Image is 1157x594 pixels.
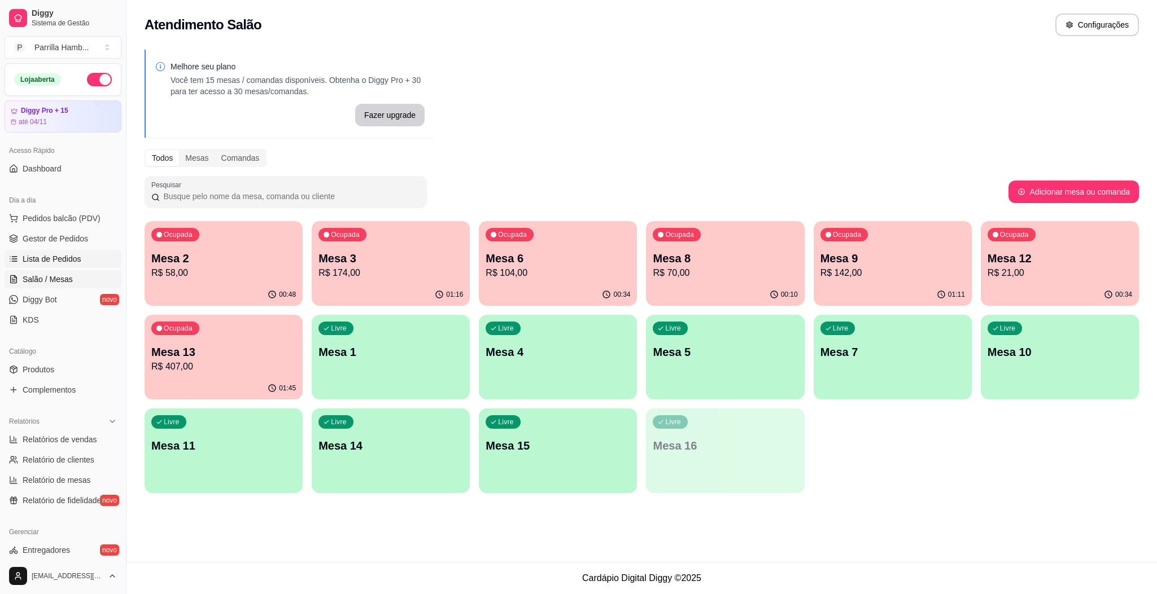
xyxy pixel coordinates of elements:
[23,474,91,486] span: Relatório de mesas
[164,324,193,333] p: Ocupada
[5,250,121,268] a: Lista de Pedidos
[160,191,420,202] input: Pesquisar
[479,408,637,493] button: LivreMesa 15
[23,213,101,224] span: Pedidos balcão (PDV)
[179,150,215,166] div: Mesas
[318,438,463,454] p: Mesa 14
[814,221,972,306] button: OcupadaMesa 9R$ 142,0001:11
[486,344,630,360] p: Mesa 4
[646,408,804,493] button: LivreMesa 16
[479,221,637,306] button: OcupadaMesa 6R$ 104,0000:34
[331,417,347,426] p: Livre
[23,364,54,375] span: Produtos
[781,290,798,299] p: 00:10
[1000,230,1029,239] p: Ocupada
[215,150,266,166] div: Comandas
[87,73,112,86] button: Alterar Status
[151,344,296,360] p: Mesa 13
[5,381,121,399] a: Complementos
[23,163,62,174] span: Dashboard
[126,562,1157,594] footer: Cardápio Digital Diggy © 2025
[23,274,73,285] span: Salão / Mesas
[5,191,121,209] div: Dia a dia
[498,324,514,333] p: Livre
[5,5,121,32] a: DiggySistema de Gestão
[312,408,470,493] button: LivreMesa 14
[820,250,965,266] p: Mesa 9
[32,571,103,580] span: [EMAIL_ADDRESS][DOMAIN_NAME]
[164,230,193,239] p: Ocupada
[355,104,425,126] button: Fazer upgrade
[613,290,630,299] p: 00:34
[981,315,1139,399] button: LivreMesa 10
[23,544,70,556] span: Entregadores
[988,344,1132,360] p: Mesa 10
[646,315,804,399] button: LivreMesa 5
[820,266,965,280] p: R$ 142,00
[981,221,1139,306] button: OcupadaMesa 12R$ 21,0000:34
[5,360,121,379] a: Produtos
[145,408,303,493] button: LivreMesa 11
[5,160,121,178] a: Dashboard
[5,230,121,248] a: Gestor de Pedidos
[653,344,797,360] p: Mesa 5
[151,250,296,266] p: Mesa 2
[19,117,47,126] article: até 04/11
[23,253,81,265] span: Lista de Pedidos
[653,266,797,280] p: R$ 70,00
[312,315,470,399] button: LivreMesa 1
[331,324,347,333] p: Livre
[32,19,117,28] span: Sistema de Gestão
[145,315,303,399] button: OcupadaMesa 13R$ 407,0001:45
[5,471,121,489] a: Relatório de mesas
[653,438,797,454] p: Mesa 16
[486,266,630,280] p: R$ 104,00
[5,100,121,133] a: Diggy Pro + 15até 04/11
[5,36,121,59] button: Select a team
[988,250,1132,266] p: Mesa 12
[665,417,681,426] p: Livre
[23,434,97,445] span: Relatórios de vendas
[5,270,121,288] a: Salão / Mesas
[331,230,360,239] p: Ocupada
[5,142,121,160] div: Acesso Rápido
[14,73,61,86] div: Loja aberta
[5,541,121,559] a: Entregadoresnovo
[23,314,39,325] span: KDS
[5,451,121,469] a: Relatório de clientes
[318,250,463,266] p: Mesa 3
[312,221,470,306] button: OcupadaMesa 3R$ 174,0001:16
[171,61,425,72] p: Melhore seu plano
[279,290,296,299] p: 00:48
[279,384,296,393] p: 01:45
[151,266,296,280] p: R$ 58,00
[653,250,797,266] p: Mesa 8
[665,230,694,239] p: Ocupada
[820,344,965,360] p: Mesa 7
[5,209,121,227] button: Pedidos balcão (PDV)
[833,324,849,333] p: Livre
[5,562,121,589] button: [EMAIL_ADDRESS][DOMAIN_NAME]
[5,491,121,509] a: Relatório de fidelidadenovo
[9,417,40,426] span: Relatórios
[164,417,180,426] p: Livre
[646,221,804,306] button: OcupadaMesa 8R$ 70,0000:10
[486,250,630,266] p: Mesa 6
[151,180,185,190] label: Pesquisar
[1000,324,1016,333] p: Livre
[948,290,965,299] p: 01:11
[1008,181,1139,203] button: Adicionar mesa ou comanda
[23,495,101,506] span: Relatório de fidelidade
[665,324,681,333] p: Livre
[5,523,121,541] div: Gerenciar
[14,42,25,53] span: P
[498,417,514,426] p: Livre
[145,221,303,306] button: OcupadaMesa 2R$ 58,0000:48
[486,438,630,454] p: Mesa 15
[446,290,463,299] p: 01:16
[23,294,57,305] span: Diggy Bot
[5,311,121,329] a: KDS
[23,454,94,465] span: Relatório de clientes
[5,430,121,448] a: Relatórios de vendas
[5,342,121,360] div: Catálogo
